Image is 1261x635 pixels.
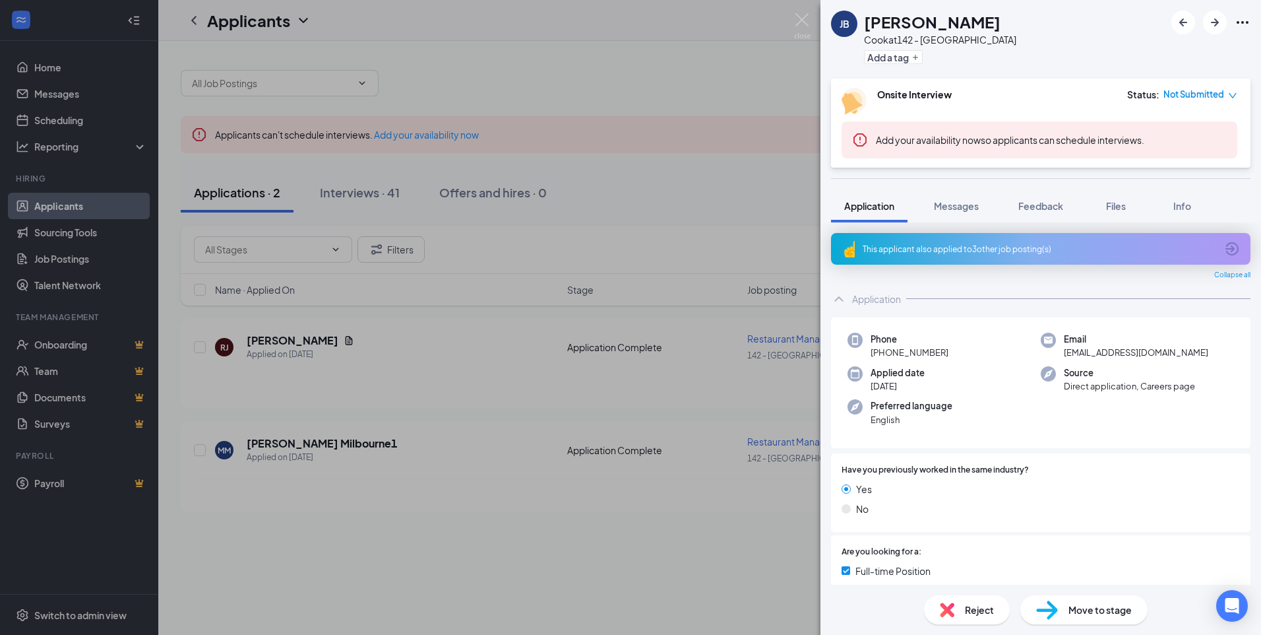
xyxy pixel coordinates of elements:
span: [DATE] [871,380,925,393]
span: Info [1173,200,1191,212]
svg: Ellipses [1235,15,1250,30]
span: Collapse all [1214,270,1250,281]
div: This applicant also applied to 3 other job posting(s) [863,244,1216,255]
svg: Error [852,132,868,148]
svg: ArrowLeftNew [1175,15,1191,30]
span: Feedback [1018,200,1063,212]
span: Applied date [871,366,925,380]
svg: ArrowRight [1207,15,1223,30]
span: No [856,502,869,516]
div: JB [840,17,849,30]
svg: ChevronUp [831,291,847,307]
span: Direct application, Careers page [1064,380,1195,393]
span: Have you previously worked in the same industry? [842,464,1029,477]
span: Part-time Position [855,584,933,598]
div: Application [852,292,901,306]
span: Are you looking for a: [842,546,921,558]
span: down [1228,91,1237,100]
span: [EMAIL_ADDRESS][DOMAIN_NAME] [1064,346,1208,359]
span: Preferred language [871,399,952,413]
span: Source [1064,366,1195,380]
div: Status : [1127,88,1159,101]
span: Application [844,200,894,212]
span: Yes [856,482,872,496]
button: ArrowRight [1203,11,1227,34]
span: English [871,413,952,426]
span: so applicants can schedule interviews. [876,134,1144,146]
span: Reject [965,603,994,617]
div: Cook at 142 - [GEOGRAPHIC_DATA] [864,33,1016,46]
svg: ArrowCircle [1224,241,1240,257]
span: Phone [871,333,948,346]
span: Move to stage [1068,603,1132,617]
h1: [PERSON_NAME] [864,11,1000,33]
span: [PHONE_NUMBER] [871,346,948,359]
span: Email [1064,333,1208,346]
svg: Plus [911,53,919,61]
button: PlusAdd a tag [864,50,923,64]
b: Onsite Interview [877,88,952,100]
span: Messages [934,200,979,212]
button: Add your availability now [876,133,981,147]
span: Full-time Position [855,564,931,578]
div: Open Intercom Messenger [1216,590,1248,622]
span: Not Submitted [1163,88,1224,101]
button: ArrowLeftNew [1171,11,1195,34]
span: Files [1106,200,1126,212]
